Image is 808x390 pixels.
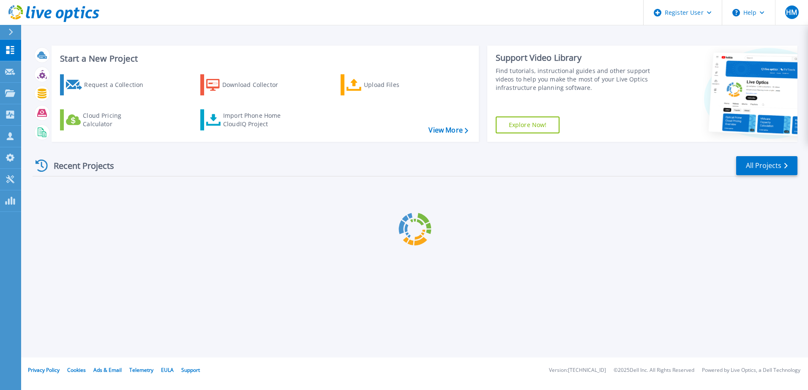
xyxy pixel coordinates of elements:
a: Support [181,366,200,374]
div: Cloud Pricing Calculator [83,111,150,128]
a: EULA [161,366,174,374]
a: All Projects [736,156,797,175]
a: Upload Files [341,74,435,95]
a: Download Collector [200,74,295,95]
a: Cookies [67,366,86,374]
a: Explore Now! [496,116,560,133]
a: Cloud Pricing Calculator [60,109,154,130]
div: Find tutorials, instructional guides and other support videos to help you make the most of your L... [496,67,654,92]
li: © 2025 Dell Inc. All Rights Reserved [614,368,694,373]
div: Import Phone Home CloudIQ Project [223,111,289,128]
h3: Start a New Project [60,54,468,63]
div: Request a Collection [84,76,152,93]
a: Request a Collection [60,74,154,95]
div: Upload Files [364,76,431,93]
div: Download Collector [222,76,290,93]
div: Support Video Library [496,52,654,63]
a: Ads & Email [93,366,122,374]
span: HM [786,9,797,16]
a: Telemetry [129,366,153,374]
a: View More [429,126,468,134]
li: Version: [TECHNICAL_ID] [549,368,606,373]
li: Powered by Live Optics, a Dell Technology [702,368,800,373]
a: Privacy Policy [28,366,60,374]
div: Recent Projects [33,155,126,176]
